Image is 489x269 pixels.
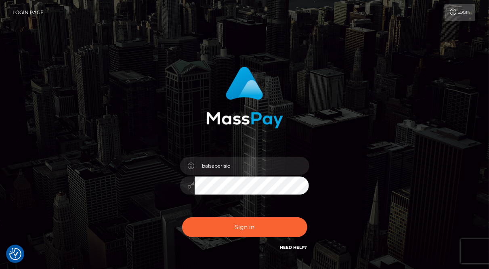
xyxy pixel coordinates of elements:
input: Username... [195,157,309,175]
img: Revisit consent button [9,248,21,260]
img: MassPay Login [206,67,283,128]
button: Sign in [182,217,307,237]
a: Login [445,4,475,21]
a: Need Help? [280,245,307,250]
button: Consent Preferences [9,248,21,260]
a: Login Page [13,4,44,21]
